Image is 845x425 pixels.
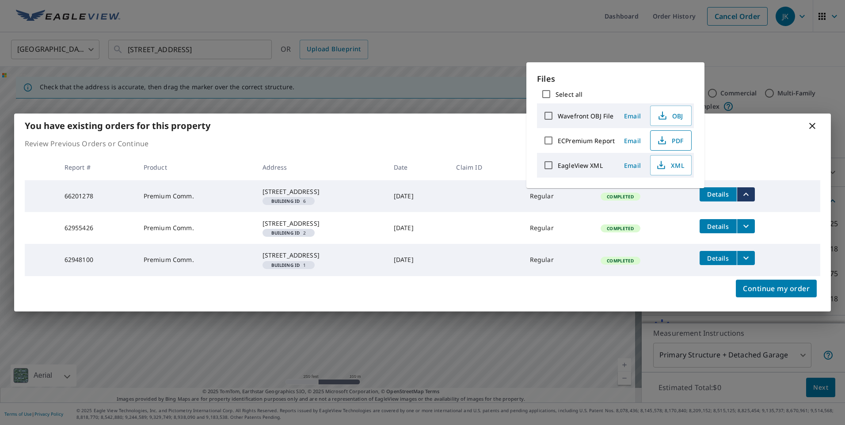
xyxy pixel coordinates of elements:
button: XML [650,155,692,175]
em: Building ID [271,231,300,235]
div: [STREET_ADDRESS] [263,187,380,196]
td: Regular [523,244,594,276]
label: EagleView XML [558,161,603,170]
button: detailsBtn-66201278 [700,187,737,201]
th: Product [137,154,255,180]
th: Date [387,154,449,180]
span: XML [656,160,684,171]
button: Email [618,109,647,123]
div: [STREET_ADDRESS] [263,251,380,260]
button: Email [618,159,647,172]
div: [STREET_ADDRESS] [263,219,380,228]
span: Continue my order [743,282,810,295]
td: Regular [523,212,594,244]
td: 62948100 [57,244,137,276]
td: Premium Comm. [137,212,255,244]
button: Email [618,134,647,148]
button: detailsBtn-62948100 [700,251,737,265]
span: 6 [266,199,312,203]
span: Email [622,137,643,145]
span: 1 [266,263,312,267]
button: filesDropdownBtn-62948100 [737,251,755,265]
button: PDF [650,130,692,151]
span: Completed [601,258,639,264]
em: Building ID [271,263,300,267]
span: 2 [266,231,312,235]
span: Details [705,190,731,198]
button: OBJ [650,106,692,126]
th: Address [255,154,387,180]
button: filesDropdownBtn-66201278 [737,187,755,201]
th: Report # [57,154,137,180]
td: 66201278 [57,180,137,212]
span: Details [705,254,731,262]
p: Files [537,73,694,85]
span: Completed [601,194,639,200]
span: OBJ [656,110,684,121]
label: ECPremium Report [558,137,615,145]
label: Select all [556,90,582,99]
label: Wavefront OBJ File [558,112,613,120]
span: Completed [601,225,639,231]
em: Building ID [271,199,300,203]
td: Premium Comm. [137,244,255,276]
th: Delivery [523,154,594,180]
span: Email [622,161,643,170]
p: Review Previous Orders or Continue [25,138,820,149]
span: PDF [656,135,684,146]
td: [DATE] [387,244,449,276]
b: You have existing orders for this property [25,120,210,132]
button: Continue my order [736,280,817,297]
td: [DATE] [387,212,449,244]
button: filesDropdownBtn-62955426 [737,219,755,233]
th: Claim ID [449,154,522,180]
span: Email [622,112,643,120]
span: Details [705,222,731,231]
td: 62955426 [57,212,137,244]
td: Regular [523,180,594,212]
td: Premium Comm. [137,180,255,212]
td: [DATE] [387,180,449,212]
button: detailsBtn-62955426 [700,219,737,233]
